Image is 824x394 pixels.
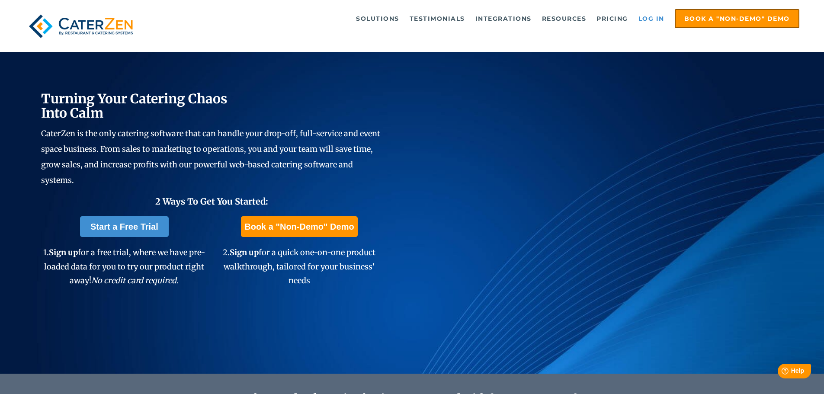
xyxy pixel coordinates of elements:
[223,247,375,285] span: 2. for a quick one-on-one product walkthrough, tailored for your business' needs
[43,247,205,285] span: 1. for a free trial, where we have pre-loaded data for you to try our product right away!
[80,216,169,237] a: Start a Free Trial
[471,10,536,27] a: Integrations
[49,247,78,257] span: Sign up
[241,216,357,237] a: Book a "Non-Demo" Demo
[157,9,799,28] div: Navigation Menu
[230,247,259,257] span: Sign up
[405,10,469,27] a: Testimonials
[675,9,799,28] a: Book a "Non-Demo" Demo
[41,128,380,185] span: CaterZen is the only catering software that can handle your drop-off, full-service and event spac...
[634,10,669,27] a: Log in
[91,275,179,285] em: No credit card required.
[352,10,404,27] a: Solutions
[41,90,228,121] span: Turning Your Catering Chaos Into Calm
[747,360,814,384] iframe: Help widget launcher
[538,10,591,27] a: Resources
[25,9,137,43] img: caterzen
[592,10,632,27] a: Pricing
[155,196,268,207] span: 2 Ways To Get You Started:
